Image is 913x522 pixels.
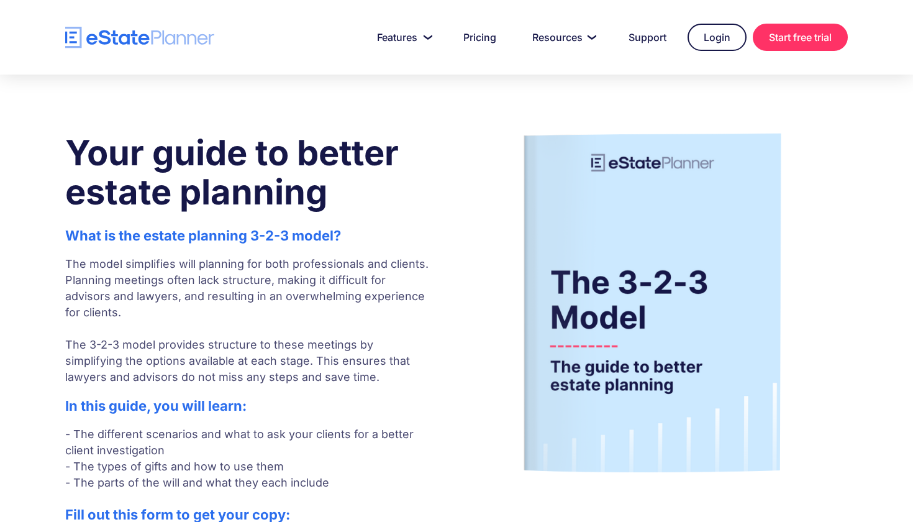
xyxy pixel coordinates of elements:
a: Features [362,25,442,50]
p: The model simplifies will planning for both professionals and clients. Planning meetings often la... [65,256,433,385]
a: home [65,27,214,48]
a: Pricing [448,25,511,50]
strong: Your guide to better estate planning [65,132,399,213]
a: Start free trial [753,24,848,51]
a: Support [614,25,681,50]
a: Resources [517,25,607,50]
h2: In this guide, you will learn: [65,398,433,414]
h2: What is the estate planning 3-2-3 model? [65,227,433,244]
p: - The different scenarios and what to ask your clients for a better client investigation - The ty... [65,426,433,491]
img: Guide to estate planning for professionals [458,121,848,511]
a: Login [688,24,747,51]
